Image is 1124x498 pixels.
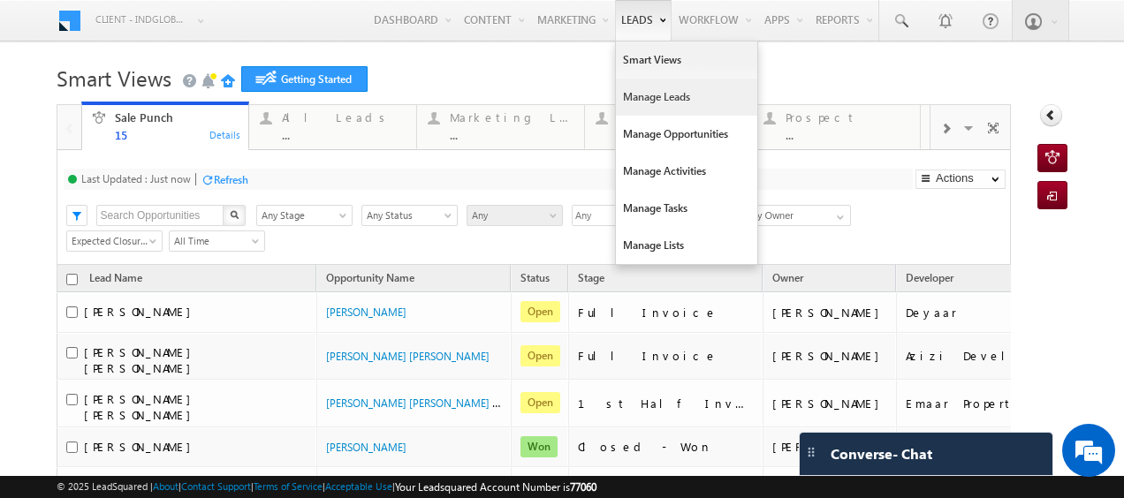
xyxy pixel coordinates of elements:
[84,439,200,454] span: [PERSON_NAME]
[616,227,757,264] a: Manage Lists
[772,348,888,364] div: [PERSON_NAME]
[906,305,1082,321] div: Deyaar
[326,306,406,319] a: [PERSON_NAME]
[96,205,224,226] input: Search Opportunities
[450,128,573,141] div: ...
[81,102,250,151] a: Sale Punch15Details
[520,301,560,322] span: Open
[578,439,755,455] div: Closed - Won
[115,110,239,124] div: Sale Punch
[772,271,803,284] span: Owner
[257,207,346,223] span: Any Stage
[214,173,248,186] div: Refresh
[248,105,417,149] a: All Leads...
[282,128,406,141] div: ...
[569,268,613,291] a: Stage
[362,207,452,223] span: Any Status
[772,305,888,321] div: [PERSON_NAME]
[897,268,962,291] a: Developer
[326,271,414,284] span: Opportunity Name
[915,170,1006,189] button: Actions
[282,110,406,124] div: All Leads
[254,480,323,492] a: Terms of Service
[616,79,757,116] a: Manage Leads
[467,207,557,223] span: Any
[831,446,932,462] span: Converse - Chat
[170,233,259,249] span: All Time
[84,344,200,375] span: [PERSON_NAME] [PERSON_NAME]
[906,396,1082,411] div: Emaar Properties
[804,445,818,459] img: carter-drag
[578,348,755,364] div: Full Invoice
[317,268,423,291] a: Opportunity Name
[616,41,757,79] a: Smart Views
[169,230,265,252] a: All Time
[570,480,596,494] span: 77060
[573,206,718,226] span: Any
[772,439,888,455] div: [PERSON_NAME]
[81,172,191,185] div: Last Updated : Just now
[616,190,757,227] a: Manage Tasks
[67,233,156,249] span: Expected Closure Date
[416,105,585,149] a: Marketing Leads...
[256,205,353,226] a: Any Stage
[95,11,188,28] span: Client - indglobal1 (77060)
[578,396,755,411] div: 1st Half Invoice
[326,441,406,454] a: [PERSON_NAME]
[520,345,560,366] span: Open
[520,436,558,457] span: Won
[572,205,733,226] div: Any
[616,153,757,190] a: Manage Activities
[512,268,558,291] a: Status
[578,271,604,284] span: Stage
[181,480,251,492] a: Contact Support
[326,395,551,410] a: [PERSON_NAME] [PERSON_NAME] - Sale Punch
[241,66,368,92] a: Getting Started
[520,392,560,413] span: Open
[741,205,851,226] input: Type to Search
[772,396,888,411] div: [PERSON_NAME]
[584,105,753,149] a: Contact...
[752,105,921,149] a: Prospect...
[80,268,151,291] span: Lead Name
[66,274,78,285] input: Check all records
[786,110,909,124] div: Prospect
[616,116,757,153] a: Manage Opportunities
[230,210,239,219] img: Search
[450,110,573,124] div: Marketing Leads
[906,348,1082,364] div: Azizi Developments
[395,480,596,494] span: Your Leadsquared Account Number is
[578,305,755,321] div: Full Invoice
[467,205,563,226] a: Any
[115,128,239,141] div: 15
[786,128,909,141] div: ...
[361,205,458,226] a: Any Status
[66,230,163,252] a: Expected Closure Date
[906,271,953,284] span: Developer
[57,479,596,495] span: © 2025 LeadSquared | | | | |
[84,304,200,319] span: [PERSON_NAME]
[906,439,1082,455] div: Majid Al Futtaim
[326,350,490,363] a: [PERSON_NAME] [PERSON_NAME]
[57,64,171,92] span: Smart Views
[209,126,242,142] div: Details
[84,391,200,422] span: [PERSON_NAME] [PERSON_NAME]
[325,480,392,492] a: Acceptable Use
[827,206,849,223] a: Show All Items
[153,480,178,492] a: About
